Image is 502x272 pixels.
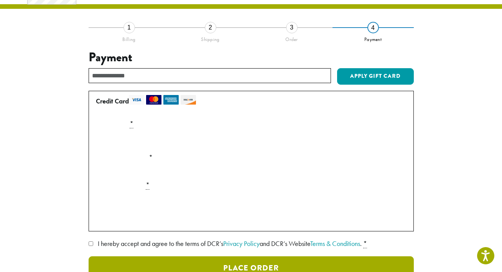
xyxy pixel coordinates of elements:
abbr: required [363,239,367,248]
div: Billing [89,33,170,43]
label: Credit Card [96,95,403,107]
img: visa [129,95,144,105]
abbr: required [146,180,150,190]
span: I hereby accept and agree to the terms of DCR’s and DCR’s Website . [98,239,362,248]
img: discover [181,95,196,105]
input: I hereby accept and agree to the terms of DCR’sPrivacy Policyand DCR’s WebsiteTerms & Conditions. * [89,241,93,246]
div: Shipping [170,33,251,43]
div: 3 [286,22,298,33]
a: Privacy Policy [223,239,260,248]
img: mastercard [146,95,161,105]
div: Payment [332,33,414,43]
div: 4 [367,22,379,33]
div: 1 [123,22,135,33]
button: Apply Gift Card [337,68,414,85]
h3: Payment [89,50,414,65]
a: Terms & Conditions [310,239,360,248]
div: 2 [205,22,216,33]
abbr: required [130,119,133,128]
img: amex [163,95,179,105]
div: Order [251,33,332,43]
